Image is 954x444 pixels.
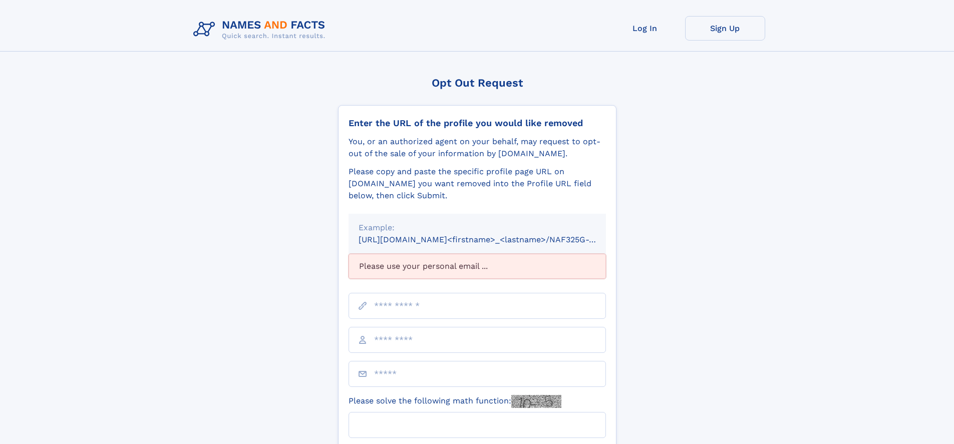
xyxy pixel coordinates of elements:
div: Please use your personal email ... [349,254,606,279]
a: Log In [605,16,685,41]
a: Sign Up [685,16,765,41]
div: Example: [359,222,596,234]
div: You, or an authorized agent on your behalf, may request to opt-out of the sale of your informatio... [349,136,606,160]
img: Logo Names and Facts [189,16,334,43]
div: Please copy and paste the specific profile page URL on [DOMAIN_NAME] you want removed into the Pr... [349,166,606,202]
small: [URL][DOMAIN_NAME]<firstname>_<lastname>/NAF325G-xxxxxxxx [359,235,625,244]
div: Opt Out Request [338,77,616,89]
div: Enter the URL of the profile you would like removed [349,118,606,129]
label: Please solve the following math function: [349,395,561,408]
